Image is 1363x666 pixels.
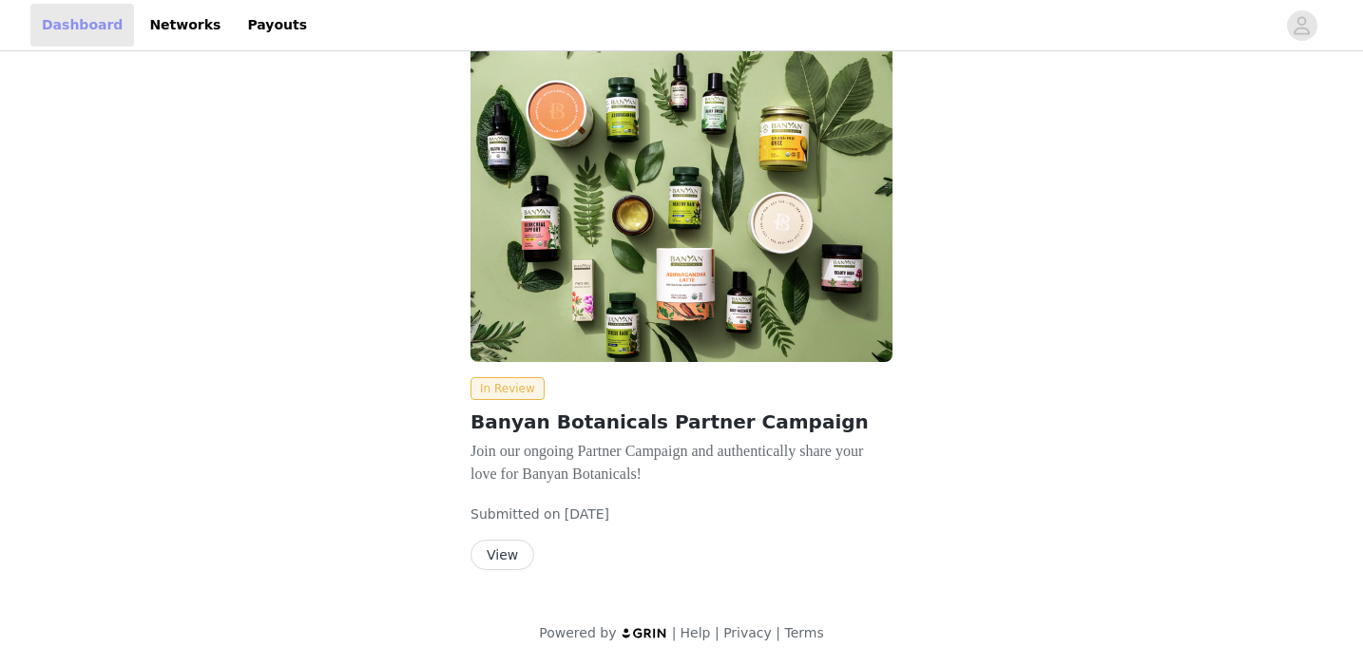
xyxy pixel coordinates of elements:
a: Payouts [236,4,318,47]
span: [DATE] [565,506,609,522]
span: Submitted on [470,506,561,522]
span: Powered by [539,625,616,640]
span: | [776,625,780,640]
span: | [715,625,720,640]
h2: Banyan Botanicals Partner Campaign [470,408,893,436]
div: avatar [1293,10,1311,41]
a: Terms [784,625,823,640]
a: Dashboard [30,4,134,47]
a: Help [681,625,711,640]
span: Join our ongoing Partner Campaign and authentically share your love for Banyan Botanicals! [470,443,863,482]
a: View [470,548,534,562]
a: Networks [138,4,232,47]
span: | [672,625,677,640]
img: Banyan Botanicals [470,46,893,362]
span: In Review [470,377,545,400]
button: View [470,540,534,570]
a: Privacy [723,625,772,640]
img: logo [621,627,668,639]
